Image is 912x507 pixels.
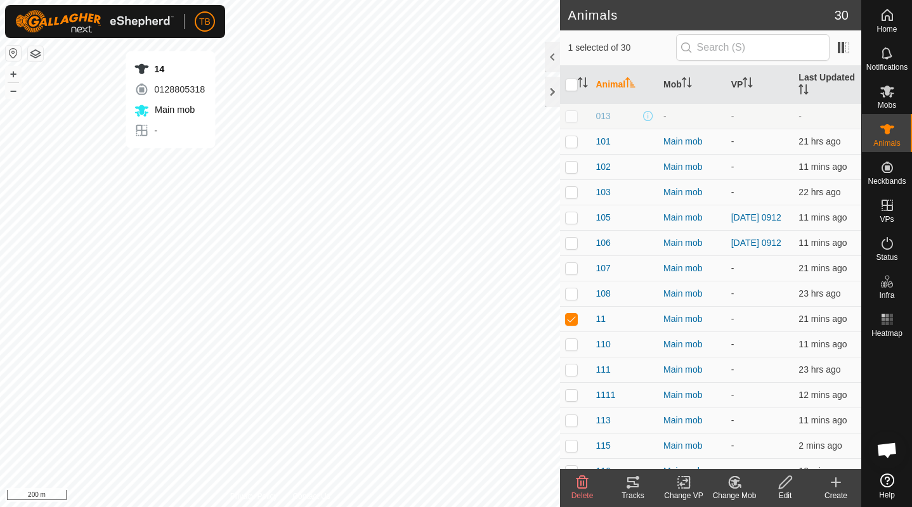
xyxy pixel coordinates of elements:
div: Create [811,490,861,501]
span: VPs [880,215,894,223]
div: Main mob [663,312,721,326]
th: Last Updated [793,66,861,104]
span: Notifications [866,63,908,71]
span: 107 [596,262,610,275]
span: 106 [596,236,610,250]
span: 2 Oct 2025 at 2:47 pm [798,136,840,146]
span: 3 Oct 2025 at 11:36 am [798,314,847,324]
span: Heatmap [871,330,902,337]
app-display-virtual-paddock-transition: - [731,162,734,172]
app-display-virtual-paddock-transition: - [731,187,734,197]
app-display-virtual-paddock-transition: - [731,440,734,451]
span: 3 Oct 2025 at 11:46 am [798,390,847,400]
div: Main mob [663,135,721,148]
span: 113 [596,414,610,427]
div: Main mob [663,388,721,402]
button: – [6,83,21,98]
th: Animal [590,66,658,104]
div: Change VP [658,490,709,501]
div: - [134,123,205,138]
div: 14 [134,61,205,77]
app-display-virtual-paddock-transition: - [731,314,734,324]
a: [DATE] 0912 [731,212,781,222]
input: Search (S) [676,34,830,61]
span: Home [876,25,897,33]
span: 110 [596,338,610,351]
app-display-virtual-paddock-transition: - [731,288,734,298]
div: Main mob [663,160,721,174]
span: Help [879,491,895,499]
span: 2 Oct 2025 at 12:26 pm [798,364,840,375]
span: Animals [873,139,901,147]
th: VP [726,66,794,104]
span: 101 [596,135,610,148]
div: Main mob [663,363,721,376]
span: 3 Oct 2025 at 11:36 am [798,263,847,273]
div: Main mob [663,287,721,300]
span: 013 [596,110,610,123]
app-display-virtual-paddock-transition: - [731,136,734,146]
p-sorticon: Activate to sort [578,79,588,89]
app-display-virtual-paddock-transition: - [731,415,734,425]
button: + [6,67,21,82]
app-display-virtual-paddock-transition: - [731,339,734,349]
p-sorticon: Activate to sort [682,79,692,89]
p-sorticon: Activate to sort [798,86,809,96]
p-sorticon: Activate to sort [743,79,753,89]
app-display-virtual-paddock-transition: - [731,390,734,400]
span: 3 Oct 2025 at 11:47 am [798,339,847,349]
span: Status [876,253,897,261]
span: 111 [596,363,610,376]
span: 105 [596,211,610,224]
div: Main mob [663,439,721,452]
span: 102 [596,160,610,174]
span: 1111 [596,388,615,402]
app-display-virtual-paddock-transition: - [731,466,734,476]
button: Reset Map [6,46,21,61]
app-display-virtual-paddock-transition: - [731,364,734,375]
app-display-virtual-paddock-transition: - [731,111,734,121]
div: Main mob [663,465,721,478]
span: 103 [596,186,610,199]
span: 30 [835,6,849,25]
button: Map Layers [28,46,43,61]
a: Contact Us [292,491,330,502]
h2: Animals [568,8,834,23]
div: Tracks [608,490,658,501]
p-sorticon: Activate to sort [625,79,635,89]
span: 3 Oct 2025 at 11:47 am [798,162,847,172]
span: - [798,111,802,121]
span: 3 Oct 2025 at 11:55 am [798,440,842,451]
a: Privacy Policy [230,491,278,502]
span: 116 [596,465,610,478]
app-display-virtual-paddock-transition: - [731,263,734,273]
div: Main mob [663,414,721,427]
span: Neckbands [868,177,906,185]
span: 3 Oct 2025 at 11:47 am [798,238,847,248]
div: Change Mob [709,490,760,501]
div: Edit [760,490,811,501]
span: 3 Oct 2025 at 11:47 am [798,212,847,222]
span: 2 Oct 2025 at 1:45 pm [798,187,840,197]
span: 3 Oct 2025 at 11:47 am [798,415,847,425]
div: Main mob [663,262,721,275]
a: Help [862,468,912,504]
div: Open chat [868,431,906,469]
span: 3 Oct 2025 at 11:46 am [798,466,847,476]
span: Main mob [152,105,195,115]
div: Main mob [663,211,721,224]
span: 1 selected of 30 [568,41,675,55]
img: Gallagher Logo [15,10,174,33]
span: Infra [879,292,894,299]
div: 0128805318 [134,82,205,97]
span: 115 [596,439,610,452]
span: Mobs [878,101,896,109]
a: [DATE] 0912 [731,238,781,248]
div: Main mob [663,236,721,250]
div: - [663,110,721,123]
span: 2 Oct 2025 at 12:25 pm [798,288,840,298]
span: 108 [596,287,610,300]
div: Main mob [663,338,721,351]
span: Delete [571,491,594,500]
span: 11 [596,312,606,326]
